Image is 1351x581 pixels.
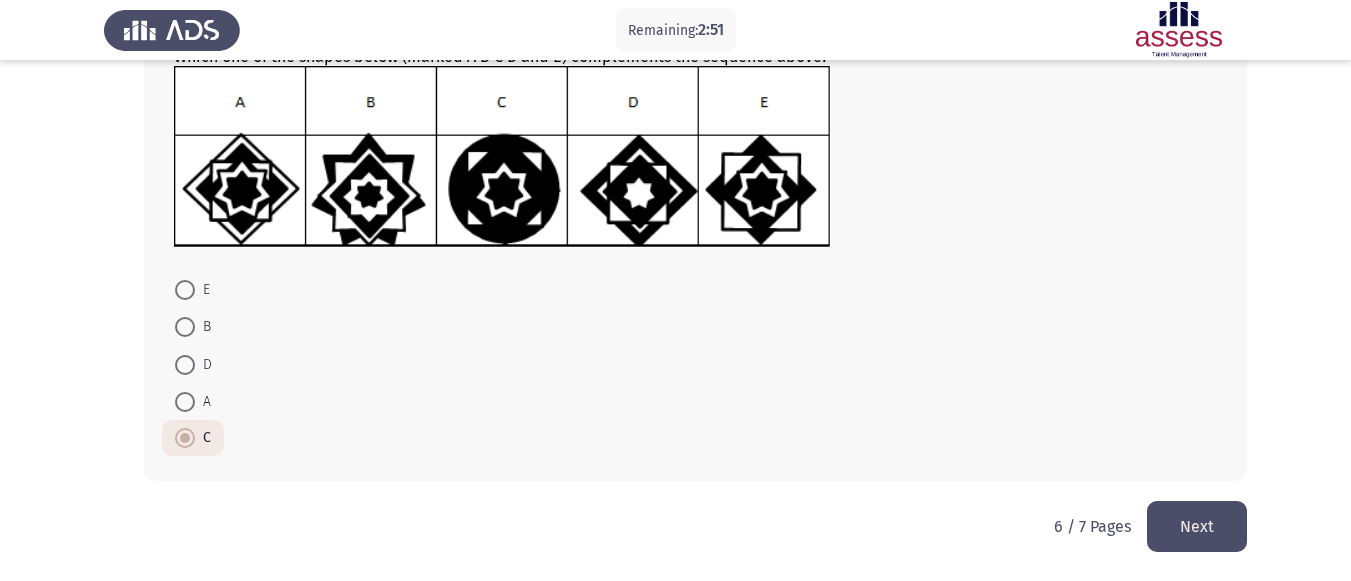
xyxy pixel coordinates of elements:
[195,353,212,377] span: D
[104,2,240,58] img: Assess Talent Management logo
[628,18,724,43] p: Remaining:
[1054,517,1131,536] p: 6 / 7 Pages
[195,390,211,414] span: A
[195,426,211,450] span: C
[1147,501,1247,552] button: load next page
[698,20,724,39] span: 2:51
[195,315,211,339] span: B
[1111,2,1247,58] img: Assessment logo of Assessment En (Focus & 16PD)
[195,278,210,302] span: E
[174,66,831,248] img: UkFYYl8wNzRfQi5wbmcxNjkxMzAzNDM2MTQ5.png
